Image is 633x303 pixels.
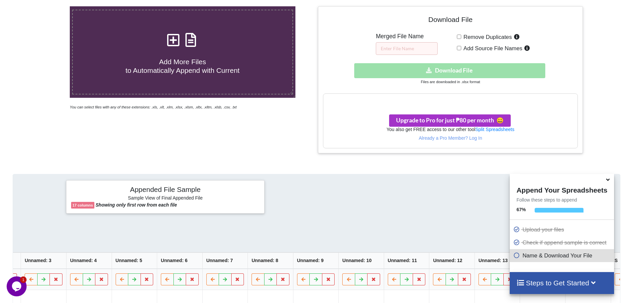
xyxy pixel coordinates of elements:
b: 17 columns [72,203,93,207]
th: Unnamed: 6 [157,252,202,269]
small: Files are downloaded in .xlsx format [421,80,480,84]
th: Unnamed: 10 [339,252,384,269]
th: Unnamed: 12 [429,252,475,269]
th: Unnamed: 13 [475,252,520,269]
th: Unnamed: 8 [248,252,293,269]
span: smile [494,117,504,124]
th: Unnamed: 5 [112,252,157,269]
h6: Sample View of Final Appended File [71,195,260,202]
h4: Appended File Sample [71,185,260,195]
h5: Merged File Name [376,33,438,40]
i: You can select files with any of these extensions: .xls, .xlt, .xlm, .xlsx, .xlsm, .xltx, .xltm, ... [70,105,237,109]
th: Unnamed: 7 [202,252,248,269]
button: Upgrade to Pro for just ₱80 per monthsmile [389,114,511,127]
th: Unnamed: 3 [21,252,66,269]
th: Unnamed: 4 [66,252,112,269]
h4: Download File [323,11,578,30]
th: Unnamed: 9 [293,252,339,269]
b: Showing only first row from each file [96,202,177,208]
h4: Steps to Get Started [516,279,607,287]
span: Add More Files to Automatically Append with Current [126,58,240,74]
input: Enter File Name [376,42,438,55]
p: Upload your files [513,226,612,234]
h4: Append Your Spreadsheets [510,184,614,194]
span: Upgrade to Pro for just ₱80 per month [396,117,504,124]
h3: Your files are more than 1 MB [323,97,577,104]
p: Follow these steps to append [510,197,614,203]
p: Already a Pro Member? Log In [323,135,577,141]
p: Name & Download Your File [513,251,612,260]
b: 67 % [516,207,526,212]
span: Add Source File Names [461,45,522,52]
th: Unnamed: 11 [384,252,429,269]
a: Split Spreadsheets [475,127,514,132]
p: Check if append sample is correct [513,238,612,247]
iframe: chat widget [7,276,28,296]
h6: You also get FREE access to our other tool [323,127,577,132]
span: Remove Duplicates [461,34,512,40]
